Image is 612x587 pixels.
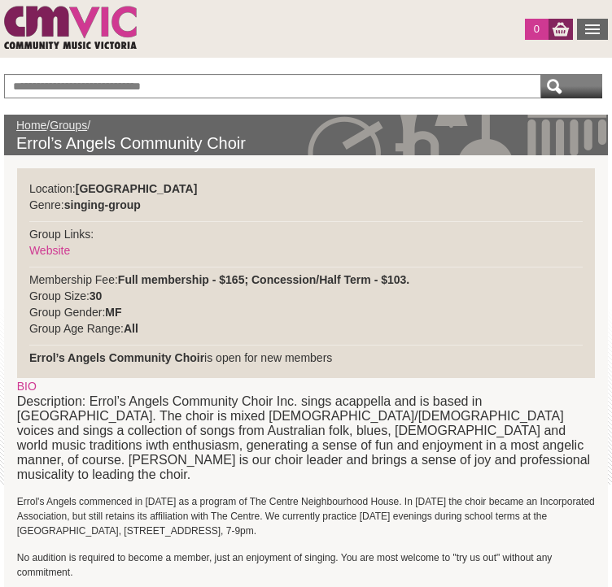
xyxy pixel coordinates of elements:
[17,378,595,394] div: BIO
[50,119,87,132] a: Groups
[29,244,70,257] a: Website
[17,394,595,482] p: Description: Errol’s Angels Community Choir Inc. sings acappella and is based in [GEOGRAPHIC_DATA...
[124,322,138,335] strong: All
[16,119,46,132] a: Home
[64,198,141,211] strong: singing-group
[118,273,409,286] strong: Full membership - $165; Concession/Half Term - $103.
[17,494,595,538] p: Errol's Angels commenced in [DATE] as a program of The Centre Neighbourhood House. In [DATE] the ...
[17,168,595,378] div: Location: Genre: Group Links: Membership Fee: Group Size: Group Gender: Group Age Range: is open ...
[16,117,596,153] div: / /
[525,19,549,40] a: 0
[29,351,204,364] strong: Errol’s Angels Community Choir
[17,550,595,580] p: No audition is required to become a member, just an enjoyment of singing. You are most welcome to...
[105,306,121,319] strong: MF
[16,133,596,153] span: Errol’s Angels Community Choir
[76,182,198,195] strong: [GEOGRAPHIC_DATA]
[90,289,103,302] strong: 30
